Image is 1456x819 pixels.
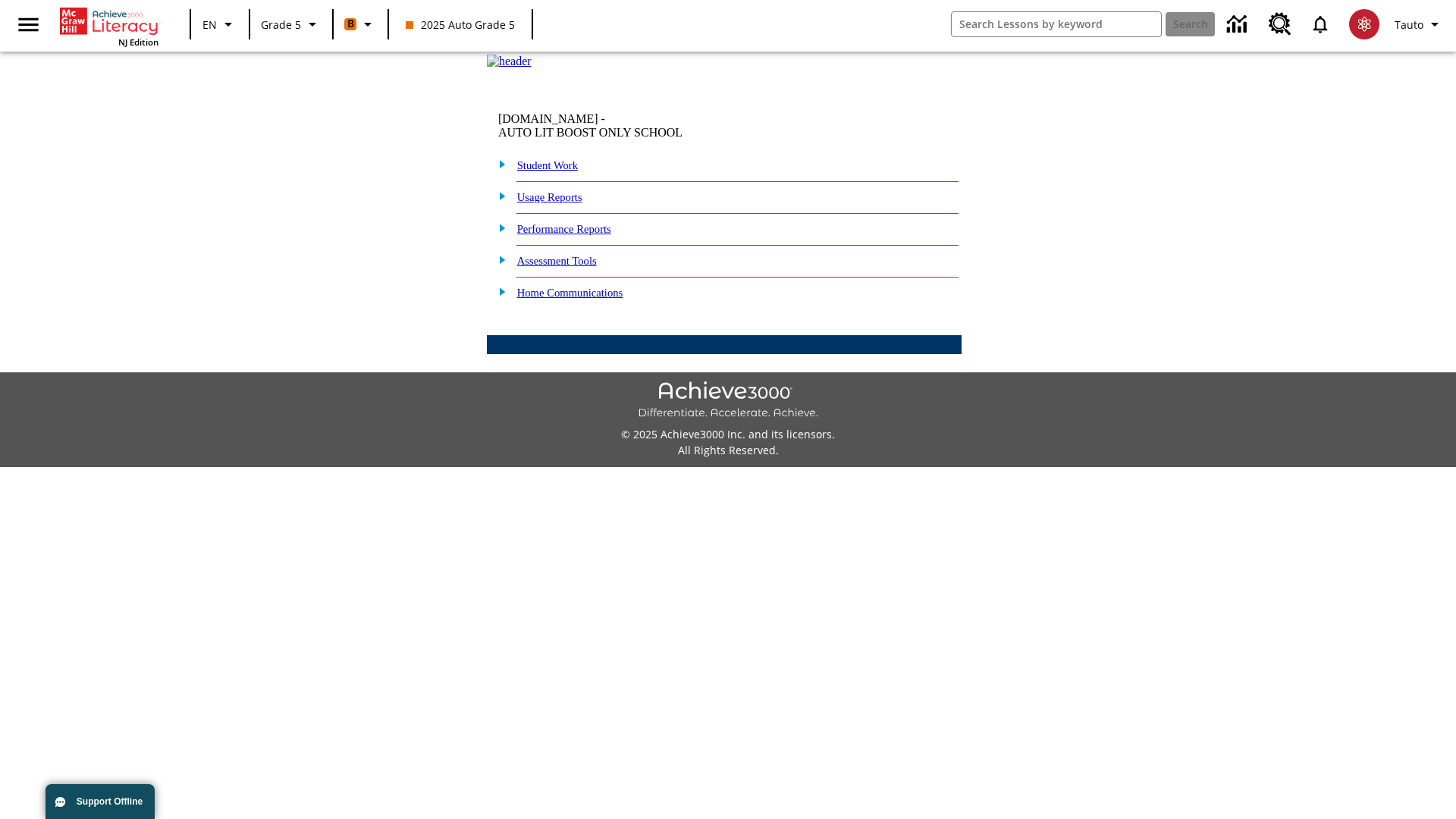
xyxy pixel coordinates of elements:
button: Support Offline [45,784,155,819]
img: plus.gif [491,157,507,171]
img: avatar image [1349,9,1379,39]
span: NJ Edition [118,36,158,48]
a: Resource Center, Will open in new tab [1260,4,1301,45]
span: Grade 5 [261,17,301,33]
button: Language: EN, Select a language [196,11,244,38]
button: Grade: Grade 5, Select a grade [255,11,328,38]
span: B [347,14,354,33]
img: plus.gif [491,284,507,298]
img: header [487,55,532,68]
a: Notifications [1301,5,1340,44]
div: Home [60,5,158,48]
a: Performance Reports [517,223,611,235]
a: Assessment Tools [517,255,597,267]
span: Support Offline [77,796,143,807]
span: Tauto [1395,17,1423,33]
img: plus.gif [491,189,507,202]
img: plus.gif [491,253,507,266]
a: Data Center [1218,4,1260,45]
input: search field [952,12,1161,36]
nobr: AUTO LIT BOOST ONLY SCHOOL [498,126,682,139]
img: Achieve3000 Differentiate Accelerate Achieve [638,381,818,420]
td: [DOMAIN_NAME] - [498,112,777,140]
span: EN [202,17,217,33]
button: Boost Class color is orange. Change class color [338,11,383,38]
a: Student Work [517,159,578,171]
button: Open side menu [6,2,51,47]
a: Usage Reports [517,191,582,203]
button: Profile/Settings [1389,11,1450,38]
button: Select a new avatar [1340,5,1389,44]
span: 2025 Auto Grade 5 [406,17,515,33]
a: Home Communications [517,287,623,299]
img: plus.gif [491,221,507,234]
